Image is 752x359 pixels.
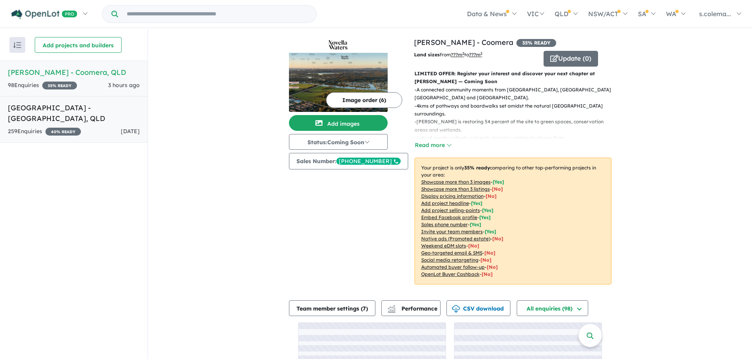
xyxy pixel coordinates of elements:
[492,186,503,192] span: [ No ]
[363,305,366,312] span: 7
[42,82,77,89] span: 35 % READY
[13,42,21,48] img: sort.svg
[389,305,437,312] span: Performance
[388,307,396,312] img: bar-chart.svg
[421,257,478,263] u: Social media retargeting
[289,134,388,150] button: Status:Coming Soon
[492,236,503,242] span: [No]
[8,81,77,90] div: 98 Enquir ies
[8,127,81,136] div: 259 Enquir ies
[487,264,498,270] span: [No]
[289,115,388,131] button: Add images
[421,200,469,206] u: Add project headline
[517,300,588,316] button: All enquiries (98)
[421,243,466,249] u: Weekend eDM slots
[462,51,464,56] sup: 2
[8,102,140,124] h5: [GEOGRAPHIC_DATA] - [GEOGRAPHIC_DATA] , QLD
[699,10,731,18] span: s.colema...
[120,6,315,22] input: Try estate name, suburb, builder or developer
[414,134,618,142] p: - Lots of nearby schools and early learning centres to choose from.
[414,51,538,59] p: from
[421,193,484,199] u: Display pricing information
[421,221,468,227] u: Sales phone number
[480,51,482,56] sup: 2
[469,52,482,58] u: ???m
[414,158,611,285] p: Your project is only comparing to other top-performing projects in your area: - - - - - - - - - -...
[388,305,395,309] img: line-chart.svg
[470,221,481,227] span: [ Yes ]
[451,52,464,58] u: ??? m
[421,271,480,277] u: OpenLot Buyer Cashback
[414,70,611,86] p: LIMITED OFFER: Register your interest and discover your next chapter at [PERSON_NAME] — Coming Soon
[485,229,496,234] span: [ Yes ]
[482,271,493,277] span: [No]
[289,53,388,112] img: Novella Waters - Coomera
[108,82,140,89] span: 3 hours ago
[464,52,482,58] span: to
[482,207,493,213] span: [ Yes ]
[479,214,491,220] span: [ Yes ]
[421,186,490,192] u: Showcase more than 3 listings
[292,40,384,50] img: Novella Waters - Coomera Logo
[452,305,460,313] img: download icon
[421,236,490,242] u: Native ads (Promoted estate)
[336,158,401,165] div: [PHONE_NUMBER]
[381,300,441,316] button: Performance
[11,9,77,19] img: Openlot PRO Logo White
[544,51,598,67] button: Update (0)
[421,179,491,185] u: Showcase more than 3 images
[421,264,485,270] u: Automated buyer follow-up
[414,141,452,150] button: Read more
[480,257,491,263] span: [No]
[289,37,388,112] a: Novella Waters - Coomera LogoNovella Waters - Coomera
[414,86,618,102] p: - A connected community moments from [GEOGRAPHIC_DATA], [GEOGRAPHIC_DATA], [GEOGRAPHIC_DATA] and ...
[414,102,618,118] p: - 4kms of pathways and boardwalks set amidst the natural [GEOGRAPHIC_DATA] surroundings.
[421,207,480,213] u: Add project selling-points
[414,118,618,134] p: - [PERSON_NAME] is restoring 54 percent of the site to green spaces, conservation areas and wetla...
[414,38,513,47] a: [PERSON_NAME] - Coomera
[414,52,440,58] b: Land sizes
[493,179,504,185] span: [ Yes ]
[464,165,490,171] b: 35 % ready
[516,39,556,47] span: 35 % READY
[468,243,479,249] span: [No]
[471,200,482,206] span: [ Yes ]
[326,92,402,108] button: Image order (6)
[45,128,81,136] span: 40 % READY
[486,193,497,199] span: [ No ]
[446,300,510,316] button: CSV download
[121,128,140,135] span: [DATE]
[421,250,482,256] u: Geo-targeted email & SMS
[421,214,477,220] u: Embed Facebook profile
[289,153,408,169] button: Sales Number:[PHONE_NUMBER]
[484,250,495,256] span: [No]
[8,67,140,78] h5: [PERSON_NAME] - Coomera , QLD
[421,229,483,234] u: Invite your team members
[35,37,122,53] button: Add projects and builders
[289,300,375,316] button: Team member settings (7)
